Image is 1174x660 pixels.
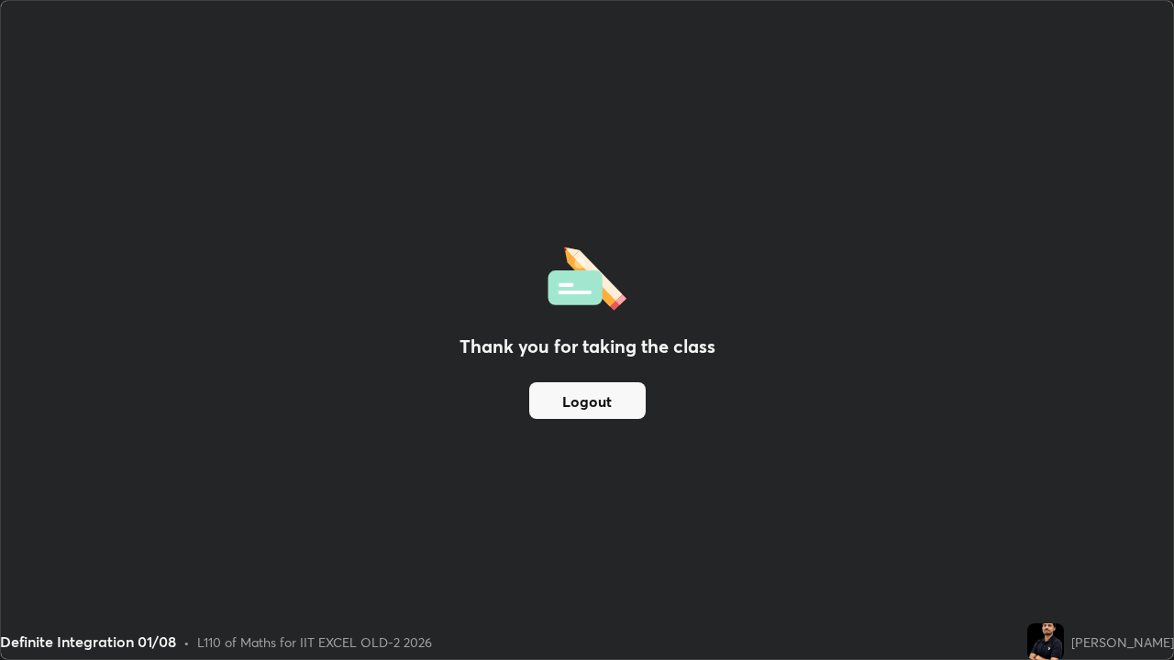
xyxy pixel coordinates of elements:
img: 735308238763499f9048cdecfa3c01cf.jpg [1027,623,1064,660]
div: • [183,632,190,652]
h2: Thank you for taking the class [460,333,715,360]
div: [PERSON_NAME] [1071,632,1174,652]
div: L110 of Maths for IIT EXCEL OLD-2 2026 [197,632,432,652]
img: offlineFeedback.1438e8b3.svg [548,241,626,311]
button: Logout [529,382,646,419]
